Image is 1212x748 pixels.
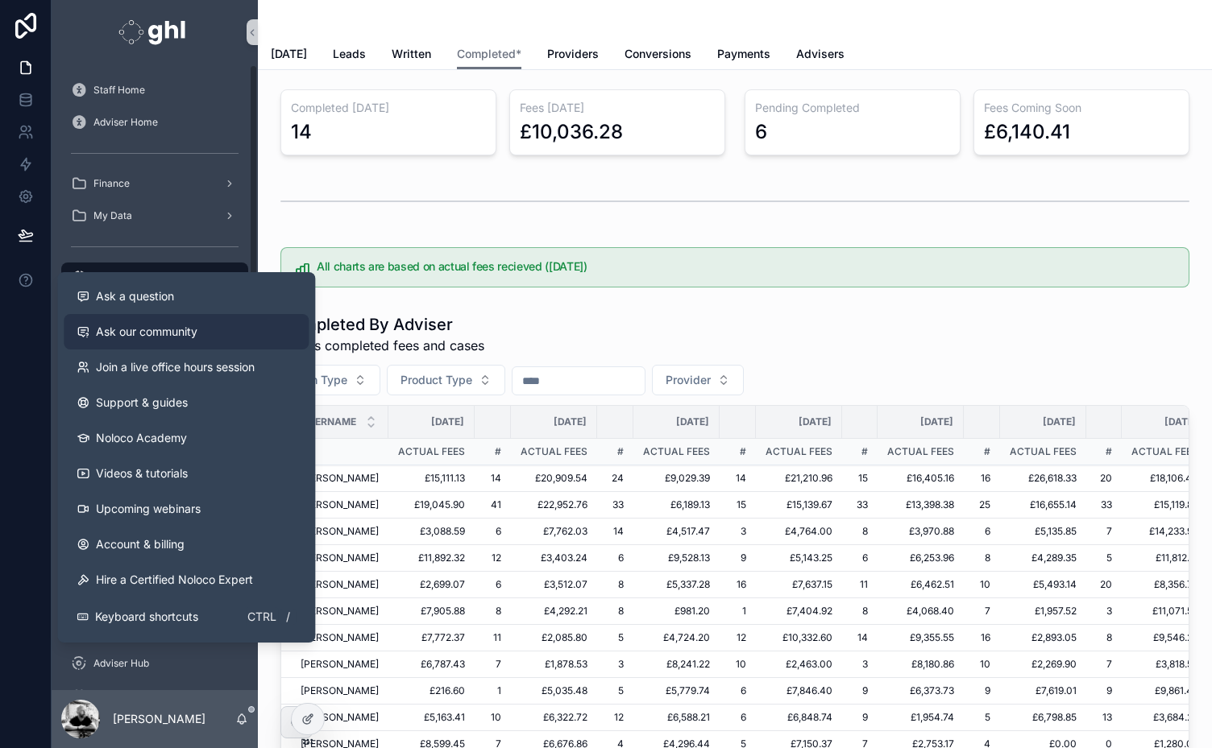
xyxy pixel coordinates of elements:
[842,598,878,625] td: 8
[878,492,964,519] td: £13,398.38
[652,365,744,395] button: Select Button
[842,572,878,598] td: 11
[61,108,248,137] a: Adviser Home
[1043,415,1076,428] span: [DATE]
[676,415,709,428] span: [DATE]
[96,572,253,588] span: Hire a Certified Noloco Expert
[61,681,248,710] a: Meet The Team
[756,598,842,625] td: £7,404.92
[387,365,505,395] button: Select Button
[1000,492,1086,519] td: £16,655.14
[401,372,472,388] span: Product Type
[281,572,388,598] td: [PERSON_NAME]
[388,678,475,705] td: £216.60
[1122,651,1208,678] td: £3,818.57
[1086,465,1122,492] td: 20
[333,46,366,62] span: Leads
[633,465,720,492] td: £9,029.39
[756,519,842,545] td: £4,764.00
[964,598,1000,625] td: 7
[475,545,511,572] td: 12
[633,572,720,598] td: £5,337.28
[96,359,255,375] span: Join a live office hours session
[597,705,633,731] td: 12
[52,64,258,690] div: scrollable content
[633,598,720,625] td: £981.20
[964,651,1000,678] td: 10
[457,46,521,62] span: Completed*
[281,610,294,623] span: /
[984,119,1070,145] div: £6,140.41
[281,492,388,519] td: [PERSON_NAME]
[597,439,633,465] td: #
[281,625,388,651] td: [PERSON_NAME]
[796,39,845,72] a: Advisers
[281,678,388,705] td: [PERSON_NAME]
[93,116,158,129] span: Adviser Home
[1122,572,1208,598] td: £8,356.74
[96,465,188,481] span: Videos & tutorials
[301,415,356,428] span: Username
[720,492,756,519] td: 15
[547,39,599,72] a: Providers
[64,385,309,420] a: Support & guides
[392,39,431,72] a: Written
[597,625,633,651] td: 5
[633,651,720,678] td: £8,241.22
[294,372,347,388] span: Plan Type
[964,625,1000,651] td: 16
[878,625,964,651] td: £9,355.55
[554,415,587,428] span: [DATE]
[1086,545,1122,572] td: 5
[475,678,511,705] td: 1
[1122,465,1208,492] td: £18,106.44
[756,625,842,651] td: £10,332.60
[96,430,187,446] span: Noloco Academy
[1000,545,1086,572] td: £4,289.35
[520,119,623,145] div: £10,036.28
[1086,519,1122,545] td: 7
[96,395,188,411] span: Support & guides
[1086,598,1122,625] td: 3
[597,519,633,545] td: 14
[388,545,475,572] td: £11,892.32
[796,46,845,62] span: Advisers
[64,597,309,636] button: Keyboard shortcutsCtrl/
[842,465,878,492] td: 15
[1122,545,1208,572] td: £11,812.12
[597,598,633,625] td: 8
[1086,678,1122,705] td: 9
[878,519,964,545] td: £3,970.88
[388,572,475,598] td: £2,699.07
[93,177,130,190] span: Finance
[878,678,964,705] td: £6,373.73
[511,545,597,572] td: £3,403.24
[878,572,964,598] td: £6,462.51
[756,572,842,598] td: £7,637.15
[597,545,633,572] td: 6
[842,678,878,705] td: 9
[984,100,1179,116] h3: Fees Coming Soon
[633,519,720,545] td: £4,517.47
[93,209,132,222] span: My Data
[842,519,878,545] td: 8
[1122,625,1208,651] td: £9,546.27
[1000,519,1086,545] td: £5,135.85
[388,492,475,519] td: £19,045.90
[1086,625,1122,651] td: 8
[61,262,248,291] a: Analytics
[388,625,475,651] td: £7,772.37
[61,201,248,230] a: My Data
[964,492,1000,519] td: 25
[457,39,521,70] a: Completed*
[95,609,198,625] span: Keyboard shortcuts
[1164,415,1197,428] span: [DATE]
[878,598,964,625] td: £4,068.40
[511,625,597,651] td: £2,085.80
[755,119,767,145] div: 6
[720,678,756,705] td: 6
[475,439,511,465] td: #
[964,465,1000,492] td: 16
[1122,678,1208,705] td: £9,861.45
[511,705,597,731] td: £6,322.72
